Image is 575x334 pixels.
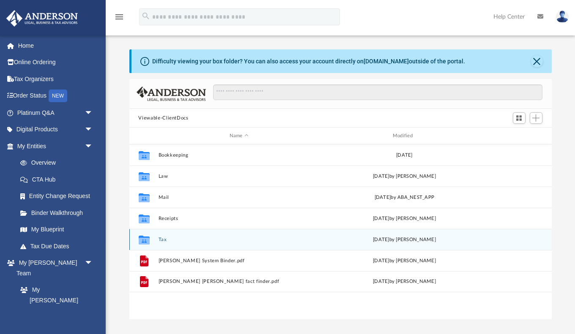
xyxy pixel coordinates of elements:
img: User Pic [556,11,569,23]
a: Entity Change Request [12,188,106,205]
img: Anderson Advisors Platinum Portal [4,10,80,27]
a: menu [114,16,124,22]
div: id [133,132,154,140]
button: [PERSON_NAME] System Binder.pdf [158,258,320,263]
button: Viewable-ClientDocs [138,114,188,122]
div: Difficulty viewing your box folder? You can also access your account directly on outside of the p... [152,57,465,66]
span: arrow_drop_down [85,255,101,272]
div: [DATE] by [PERSON_NAME] [323,173,485,180]
button: Close [531,55,543,67]
div: grid [129,144,552,320]
div: [DATE] by [PERSON_NAME] [323,257,485,265]
button: Add [530,112,542,124]
a: Overview [12,155,106,171]
div: [DATE] by [PERSON_NAME] [323,215,485,223]
div: [DATE] by [PERSON_NAME] [323,278,485,285]
div: [DATE] by ABA_NEST_APP [323,194,485,201]
div: Name [158,132,320,140]
a: My Entitiesarrow_drop_down [6,138,106,155]
i: search [141,11,151,21]
a: Home [6,37,106,54]
a: Platinum Q&Aarrow_drop_down [6,104,106,121]
a: [DOMAIN_NAME] [364,58,409,65]
a: Binder Walkthrough [12,204,106,221]
button: Switch to Grid View [513,112,526,124]
a: Digital Productsarrow_drop_down [6,121,106,138]
i: menu [114,12,124,22]
div: NEW [49,90,67,102]
button: Bookkeeping [158,152,320,158]
button: Mail [158,195,320,200]
a: My [PERSON_NAME] Team [12,282,97,319]
a: CTA Hub [12,171,106,188]
a: My Blueprint [12,221,101,238]
button: Receipts [158,216,320,221]
a: Tax Organizers [6,71,106,87]
div: [DATE] by [PERSON_NAME] [323,236,485,244]
a: Tax Due Dates [12,238,106,255]
a: My [PERSON_NAME] Teamarrow_drop_down [6,255,101,282]
a: Online Ordering [6,54,106,71]
input: Search files and folders [213,84,542,100]
span: arrow_drop_down [85,138,101,155]
a: Order StatusNEW [6,87,106,105]
span: arrow_drop_down [85,104,101,122]
span: arrow_drop_down [85,121,101,138]
button: Tax [158,237,320,242]
button: [PERSON_NAME] [PERSON_NAME] fact finder.pdf [158,279,320,284]
div: [DATE] [323,152,485,159]
div: Modified [323,132,485,140]
div: id [489,132,548,140]
button: Law [158,174,320,179]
